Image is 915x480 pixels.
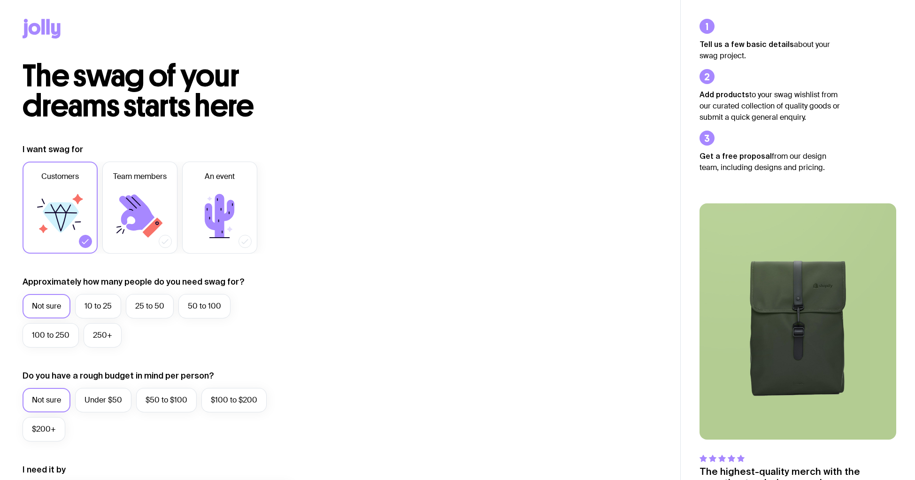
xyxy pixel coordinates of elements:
[23,388,70,412] label: Not sure
[75,388,131,412] label: Under $50
[700,150,840,173] p: from our design team, including designs and pricing.
[126,294,174,318] label: 25 to 50
[23,417,65,441] label: $200+
[41,171,79,182] span: Customers
[84,323,122,348] label: 250+
[23,294,70,318] label: Not sure
[700,89,840,123] p: to your swag wishlist from our curated collection of quality goods or submit a quick general enqu...
[700,40,794,48] strong: Tell us a few basic details
[201,388,267,412] label: $100 to $200
[23,144,83,155] label: I want swag for
[113,171,167,182] span: Team members
[23,370,214,381] label: Do you have a rough budget in mind per person?
[205,171,235,182] span: An event
[23,57,254,124] span: The swag of your dreams starts here
[700,90,749,99] strong: Add products
[75,294,121,318] label: 10 to 25
[23,276,245,287] label: Approximately how many people do you need swag for?
[23,323,79,348] label: 100 to 250
[136,388,197,412] label: $50 to $100
[178,294,231,318] label: 50 to 100
[23,464,66,475] label: I need it by
[700,39,840,62] p: about your swag project.
[700,152,772,160] strong: Get a free proposal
